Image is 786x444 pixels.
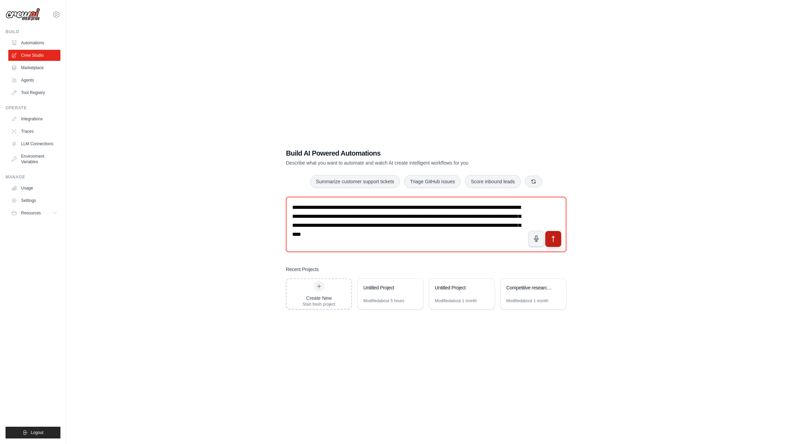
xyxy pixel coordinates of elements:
iframe: Chat Widget [751,411,786,444]
div: Modified about 5 hours [363,298,404,304]
div: Build [6,29,60,35]
button: Triage GitHub issues [404,175,461,188]
div: Start fresh project [303,302,335,307]
a: LLM Connections [8,138,60,149]
button: Click to speak your automation idea [528,231,544,247]
a: Marketplace [8,62,60,73]
div: Operate [6,105,60,111]
a: Traces [8,126,60,137]
div: Modified about 1 month [435,298,477,304]
h1: Build AI Powered Automations [286,148,518,158]
a: Crew Studio [8,50,60,61]
div: Modified about 1 month [506,298,548,304]
div: Manage [6,174,60,180]
p: Describe what you want to automate and watch AI create intelligent workflows for you [286,159,518,166]
span: Resources [21,210,41,216]
a: Environment Variables [8,151,60,167]
h3: Recent Projects [286,266,319,273]
button: Score inbound leads [465,175,521,188]
a: Automations [8,37,60,48]
a: Settings [8,195,60,206]
div: Untitled Project [363,284,411,291]
button: Get new suggestions [525,176,542,187]
a: Agents [8,75,60,86]
div: Untitled Project [435,284,482,291]
button: Logout [6,427,60,438]
img: Logo [6,8,40,21]
button: Summarize customer support tickets [310,175,400,188]
a: Usage [8,183,60,194]
div: Create New [303,295,335,302]
span: Logout [31,430,44,435]
a: Tool Registry [8,87,60,98]
button: Resources [8,207,60,219]
a: Integrations [8,113,60,124]
div: Competitive research and analysis [506,284,554,291]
